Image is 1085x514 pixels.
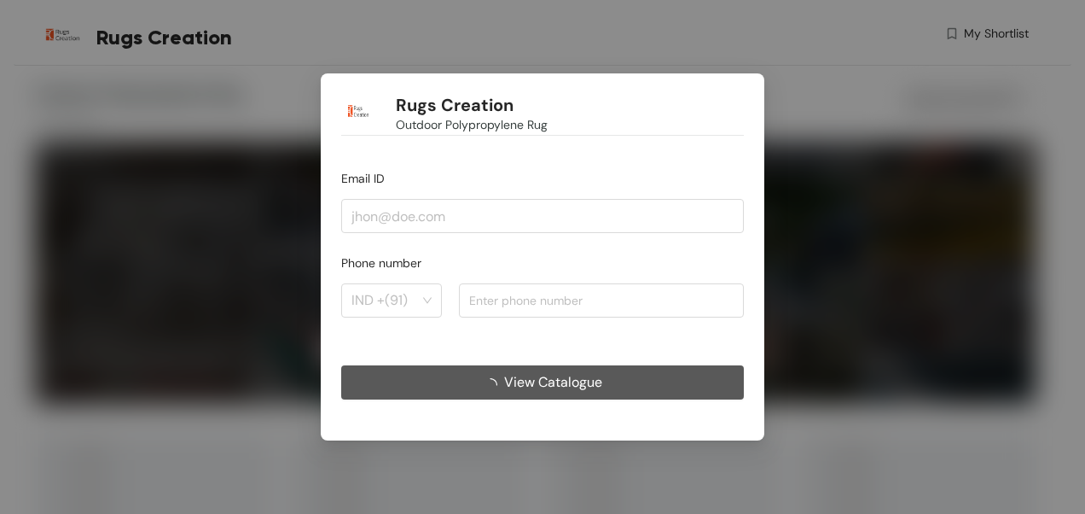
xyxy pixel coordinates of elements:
[341,254,421,272] span: Phone number
[504,371,602,393] span: View Catalogue
[396,115,548,134] span: Outdoor Polypropylene Rug
[459,283,744,318] input: Enter phone number
[341,94,375,128] img: Buyer Portal
[341,199,744,233] input: jhon@doe.com
[341,171,385,186] span: Email ID
[396,95,513,116] h1: Rugs Creation
[341,365,744,400] button: View Catalogue
[484,378,504,392] span: loading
